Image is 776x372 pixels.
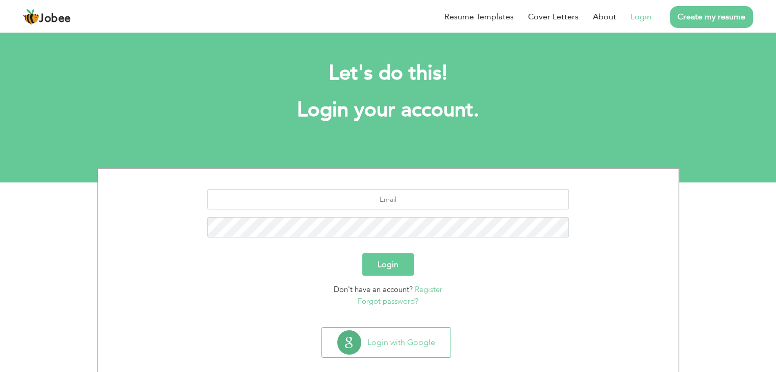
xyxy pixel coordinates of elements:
[415,284,442,295] a: Register
[334,284,413,295] span: Don't have an account?
[113,97,664,123] h1: Login your account.
[362,253,414,276] button: Login
[23,9,71,25] a: Jobee
[670,6,753,28] a: Create my resume
[322,328,450,357] button: Login with Google
[444,11,514,23] a: Resume Templates
[207,189,569,209] input: Email
[358,296,418,306] a: Forgot password?
[23,9,39,25] img: jobee.io
[39,13,71,24] span: Jobee
[528,11,579,23] a: Cover Letters
[113,60,664,87] h2: Let's do this!
[593,11,616,23] a: About
[631,11,652,23] a: Login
